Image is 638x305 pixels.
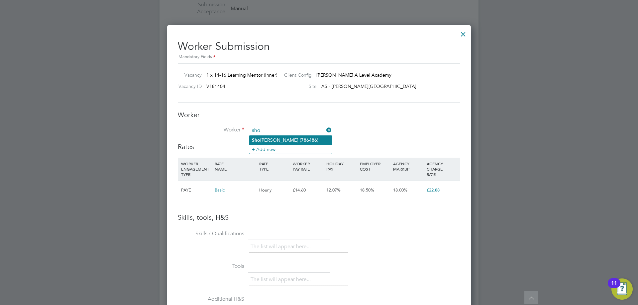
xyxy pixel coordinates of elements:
[425,158,459,180] div: AGENCY CHARGE RATE
[325,158,358,175] div: HOLIDAY PAY
[258,181,291,200] div: Hourly
[391,158,425,175] div: AGENCY MARKUP
[206,83,225,89] span: V181404
[206,72,277,78] span: 1 x 14-16 Learning Mentor (Inner)
[611,283,617,292] div: 11
[250,126,332,136] input: Search for...
[175,83,202,89] label: Vacancy ID
[291,158,325,175] div: WORKER PAY RATE
[358,158,392,175] div: EMPLOYER COST
[291,181,325,200] div: £14.60
[178,230,244,237] label: Skills / Qualifications
[279,72,312,78] label: Client Config
[316,72,391,78] span: [PERSON_NAME] A Level Academy
[251,242,313,251] li: The list will appear here...
[360,187,374,193] span: 18.50%
[427,187,440,193] span: £22.88
[175,72,202,78] label: Vacancy
[215,187,225,193] span: Basic
[249,145,332,154] li: + Add new
[178,263,244,270] label: Tools
[279,83,317,89] label: Site
[178,142,460,151] h3: Rates
[179,181,213,200] div: PAYE
[178,111,460,119] h3: Worker
[213,158,258,175] div: RATE NAME
[611,278,633,300] button: Open Resource Center, 11 new notifications
[178,213,460,222] h3: Skills, tools, H&S
[179,158,213,180] div: WORKER ENGAGEMENT TYPE
[326,187,341,193] span: 12.07%
[178,53,460,61] div: Mandatory Fields
[251,275,313,284] li: The list will appear here...
[249,136,332,145] li: [PERSON_NAME] (786486)
[321,83,416,89] span: AS - [PERSON_NAME][GEOGRAPHIC_DATA]
[178,296,244,303] label: Additional H&S
[258,158,291,175] div: RATE TYPE
[393,187,407,193] span: 18.00%
[178,35,460,61] h2: Worker Submission
[252,137,260,143] b: Sho
[178,126,244,133] label: Worker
